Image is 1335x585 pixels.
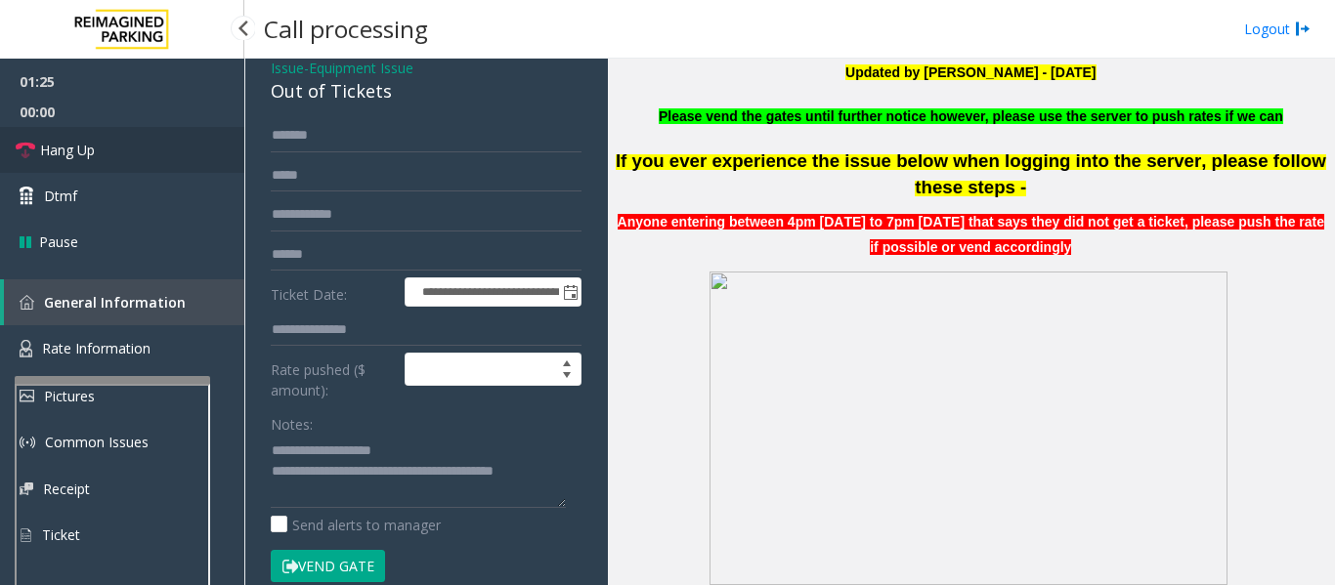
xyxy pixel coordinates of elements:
[309,58,413,78] span: Equipment Issue
[4,279,244,325] a: General Information
[1295,19,1311,39] img: logout
[271,58,304,78] span: Issue
[553,354,581,369] span: Increase value
[271,515,441,535] label: Send alerts to manager
[266,353,400,400] label: Rate pushed ($ amount):
[40,140,95,160] span: Hang Up
[44,293,186,312] span: General Information
[42,339,151,357] span: Rate Information
[44,186,77,206] span: Dtmf
[20,340,32,357] img: 'icon'
[39,231,78,252] span: Pause
[618,214,1324,254] span: Anyone entering between 4pm [DATE] to 7pm [DATE] that says they did not get a ticket, please push...
[304,59,413,77] span: -
[559,278,581,306] span: Toggle popup
[271,78,581,104] div: Out of Tickets
[271,407,313,435] label: Notes:
[1244,19,1311,39] a: Logout
[271,550,385,583] button: Vend Gate
[845,64,1096,80] b: Updated by [PERSON_NAME] - [DATE]
[659,108,1283,124] b: Please vend the gates until further notice however, please use the server to push rates if we can
[20,295,34,310] img: 'icon'
[616,150,1326,197] span: If you ever experience the issue below when logging into the server, please follow these steps -
[266,277,400,307] label: Ticket Date:
[553,369,581,385] span: Decrease value
[254,5,438,53] h3: Call processing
